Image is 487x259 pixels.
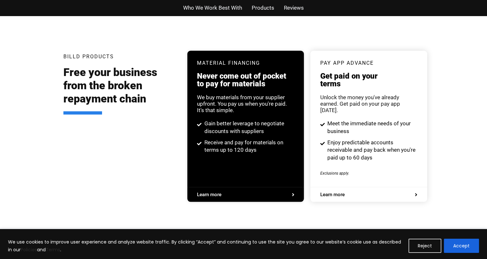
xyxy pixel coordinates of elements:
[183,3,242,13] a: Who We Work Best With
[63,66,178,115] h2: Free your business from the broken repayment chain
[63,54,114,59] h3: Billd Products
[8,238,404,254] p: We use cookies to improve user experience and analyze website traffic. By clicking “Accept” and c...
[320,171,349,176] span: Exclusions apply.
[21,246,37,253] a: Policies
[326,120,417,135] span: Meet the immediate needs of your business
[326,139,417,162] span: Enjoy predictable accounts receivable and pay back when you're paid up to 60 days
[197,94,294,113] div: We buy materials from your supplier upfront. You pay us when you're paid. It's that simple.
[203,120,295,135] span: Gain better leverage to negotiate discounts with suppliers
[197,192,294,197] a: Learn more
[408,239,441,253] button: Reject
[252,3,274,13] a: Products
[197,61,294,66] h3: Material Financing
[46,246,60,253] a: Terms
[203,139,295,154] span: Receive and pay for materials on terms up to 120 days
[284,3,304,13] a: Reviews
[197,192,221,197] span: Learn more
[320,192,417,197] a: Learn more
[320,72,417,88] h3: Get paid on your terms
[320,94,417,113] div: Unlock the money you've already earned. Get paid on your pay app [DATE].
[197,72,294,88] h3: Never come out of pocket to pay for materials
[444,239,479,253] button: Accept
[320,61,417,66] h3: pay app advance
[320,192,344,197] span: Learn more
